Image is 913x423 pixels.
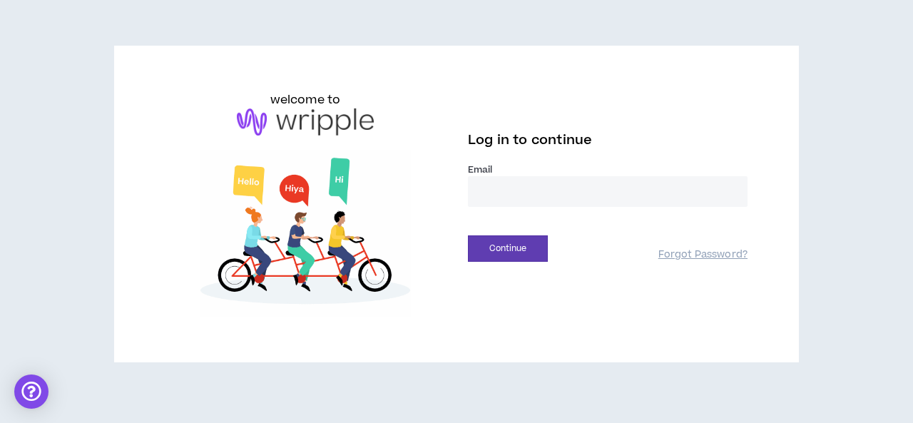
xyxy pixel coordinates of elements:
[165,150,445,317] img: Welcome to Wripple
[468,131,592,149] span: Log in to continue
[237,108,374,136] img: logo-brand.png
[468,163,748,176] label: Email
[270,91,341,108] h6: welcome to
[14,374,49,409] div: Open Intercom Messenger
[468,235,548,262] button: Continue
[658,248,748,262] a: Forgot Password?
